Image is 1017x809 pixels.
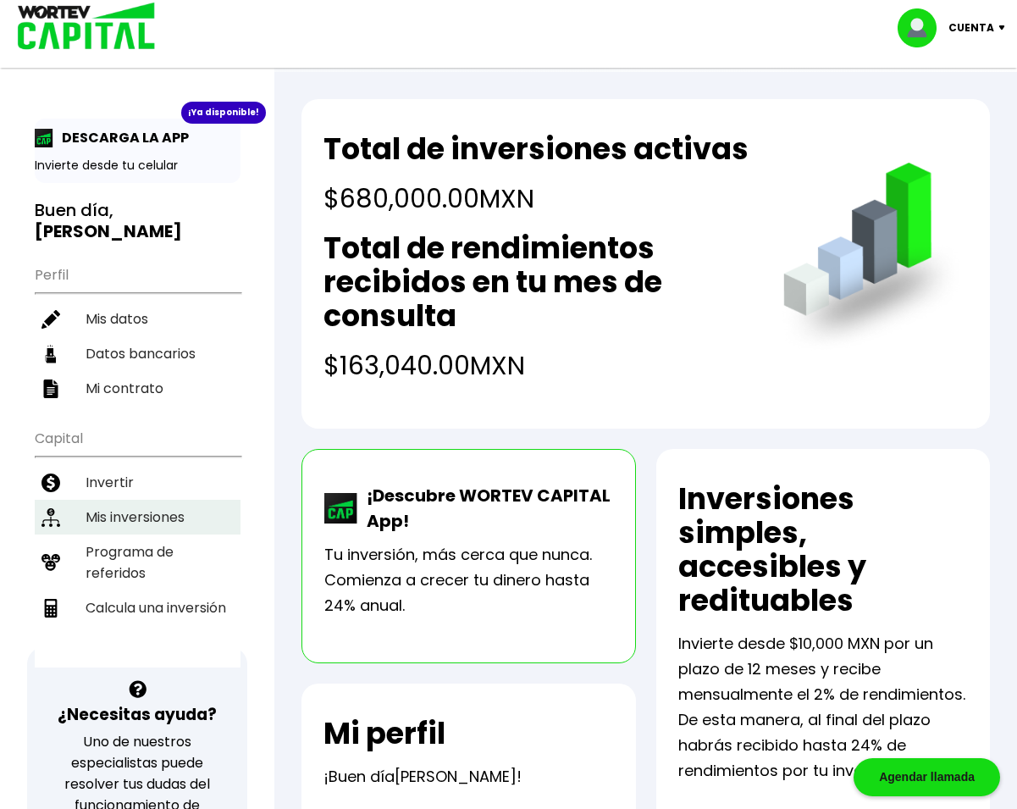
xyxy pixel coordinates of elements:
img: datos-icon.10cf9172.svg [41,345,60,363]
p: ¡Buen día ! [323,764,522,790]
a: Datos bancarios [35,336,240,371]
div: Agendar llamada [854,758,1000,796]
img: inversiones-icon.6695dc30.svg [41,508,60,527]
a: Mi contrato [35,371,240,406]
ul: Capital [35,419,240,668]
h2: Inversiones simples, accesibles y redituables [678,482,968,618]
img: app-icon [35,129,53,147]
img: recomiendanos-icon.9b8e9327.svg [41,553,60,572]
img: contrato-icon.f2db500c.svg [41,380,60,398]
a: Programa de referidos [35,535,240,590]
a: Invertir [35,465,240,500]
img: editar-icon.952d3147.svg [41,310,60,329]
img: profile-image [898,8,948,47]
a: Mis datos [35,302,240,336]
img: calculadora-icon.17d418c4.svg [41,599,60,618]
h2: Total de rendimientos recibidos en tu mes de consulta [323,231,749,333]
h4: $163,040.00 MXN [323,346,749,385]
p: Tu inversión, más cerca que nunca. Comienza a crecer tu dinero hasta 24% anual. [324,542,612,618]
p: Invierte desde tu celular [35,157,240,175]
h2: Mi perfil [323,717,445,751]
a: Mis inversiones [35,500,240,535]
p: DESCARGA LA APP [53,127,189,148]
img: icon-down [994,25,1017,30]
p: Invierte desde $10,000 MXN por un plazo de 12 meses y recibe mensualmente el 2% de rendimientos. ... [678,631,968,784]
div: ¡Ya disponible! [181,102,266,124]
h3: Buen día, [35,200,240,242]
ul: Perfil [35,256,240,406]
img: wortev-capital-app-icon [324,493,358,524]
h2: Total de inversiones activas [323,132,749,166]
span: [PERSON_NAME] [395,766,517,787]
h4: $680,000.00 MXN [323,180,749,218]
b: [PERSON_NAME] [35,219,182,243]
img: grafica.516fef24.png [776,163,968,355]
p: ¡Descubre WORTEV CAPITAL App! [358,483,612,534]
a: Calcula una inversión [35,590,240,625]
h3: ¿Necesitas ayuda? [58,702,217,727]
p: Cuenta [948,15,994,41]
img: invertir-icon.b3b967d7.svg [41,474,60,492]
